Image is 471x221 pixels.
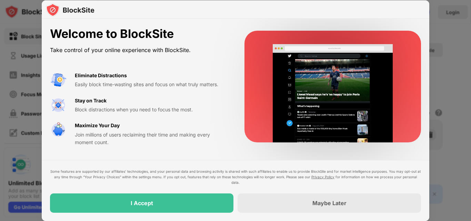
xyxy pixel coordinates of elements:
[311,175,334,179] a: Privacy Policy
[75,122,120,129] div: Maximize Your Day
[131,200,153,207] div: I Accept
[75,131,228,147] div: Join millions of users reclaiming their time and making every moment count.
[50,97,67,113] img: value-focus.svg
[75,72,127,79] div: Eliminate Distractions
[50,72,67,88] img: value-avoid-distractions.svg
[75,106,228,113] div: Block distractions when you need to focus the most.
[50,122,67,138] img: value-safe-time.svg
[50,27,228,41] div: Welcome to BlockSite
[46,3,94,17] img: logo-blocksite.svg
[75,81,228,88] div: Easily block time-wasting sites and focus on what truly matters.
[75,97,107,104] div: Stay on Track
[312,200,347,207] div: Maybe Later
[50,45,228,55] div: Take control of your online experience with BlockSite.
[50,169,421,185] div: Some features are supported by our affiliates’ technologies, and your personal data and browsing ...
